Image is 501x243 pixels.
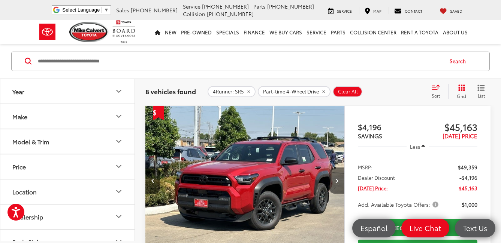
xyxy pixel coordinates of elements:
[253,3,266,10] span: Parts
[359,7,387,14] a: Map
[37,52,443,70] input: Search by Make, Model, or Keyword
[472,84,491,99] button: List View
[179,20,214,44] a: Pre-Owned
[357,223,391,233] span: Español
[434,7,468,14] a: My Saved Vehicles
[153,20,163,44] a: Home
[459,174,477,181] span: -$4,196
[407,140,429,153] button: Less
[441,20,470,44] a: About Us
[208,86,256,97] button: remove 4Runner: SR5
[417,121,477,132] span: $45,163
[458,163,477,171] span: $49,359
[432,92,440,99] span: Sort
[145,167,160,194] button: Previous image
[459,184,477,192] span: $45,163
[358,132,382,140] span: SAVINGS
[0,154,135,179] button: PricePrice
[12,88,24,95] div: Year
[373,8,381,14] span: Map
[462,201,477,208] span: $1,000
[104,7,109,13] span: ▼
[202,3,249,10] span: [PHONE_NUMBER]
[329,20,348,44] a: Parts
[207,10,254,18] span: [PHONE_NUMBER]
[0,79,135,104] button: YearYear
[389,7,428,14] a: Contact
[322,7,357,14] a: Service
[443,132,477,140] span: [DATE] PRICE
[33,20,61,44] img: Toyota
[477,92,485,99] span: List
[338,89,358,95] span: Clear All
[12,113,27,120] div: Make
[304,20,329,44] a: Service
[69,22,109,42] img: Mike Calvert Toyota
[214,20,241,44] a: Specials
[457,93,466,99] span: Grid
[450,8,462,14] span: Saved
[114,112,123,121] div: Make
[0,104,135,129] button: MakeMake
[131,6,178,14] span: [PHONE_NUMBER]
[12,188,37,195] div: Location
[267,20,304,44] a: WE BUY CARS
[358,184,388,192] span: [DATE] Price:
[163,20,179,44] a: New
[455,219,495,237] a: Text Us
[358,174,395,181] span: Dealer Discount
[410,143,420,150] span: Less
[267,3,314,10] span: [PHONE_NUMBER]
[241,20,267,44] a: Finance
[401,219,449,237] a: Live Chat
[329,167,344,194] button: Next image
[0,204,135,229] button: DealershipDealership
[352,219,396,237] a: Español
[12,138,49,145] div: Model & Trim
[62,7,100,13] span: Select Language
[448,84,472,99] button: Grid View
[213,89,244,95] span: 4Runner: SR5
[116,6,129,14] span: Sales
[399,20,441,44] a: Rent a Toyota
[183,10,205,18] span: Collision
[62,7,109,13] a: Select Language​
[114,162,123,171] div: Price
[183,3,200,10] span: Service
[114,137,123,146] div: Model & Trim
[114,187,123,196] div: Location
[12,163,26,170] div: Price
[348,20,399,44] a: Collision Center
[358,121,418,132] span: $4,196
[153,106,164,120] span: Get Price Drop Alert
[405,8,422,14] span: Contact
[406,223,445,233] span: Live Chat
[0,179,135,204] button: LocationLocation
[12,213,43,220] div: Dealership
[428,84,448,99] button: Select sort value
[337,8,352,14] span: Service
[258,86,331,97] button: remove Part-time%204-Wheel%20Drive
[114,212,123,221] div: Dealership
[114,87,123,96] div: Year
[443,52,477,71] button: Search
[358,201,440,208] span: Add. Available Toyota Offers:
[358,201,441,208] button: Add. Available Toyota Offers:
[0,129,135,154] button: Model & TrimModel & Trim
[145,87,196,96] span: 8 vehicles found
[263,89,319,95] span: Part-time 4-Wheel Drive
[459,223,491,233] span: Text Us
[333,86,362,97] button: Clear All
[358,163,372,171] span: MSRP:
